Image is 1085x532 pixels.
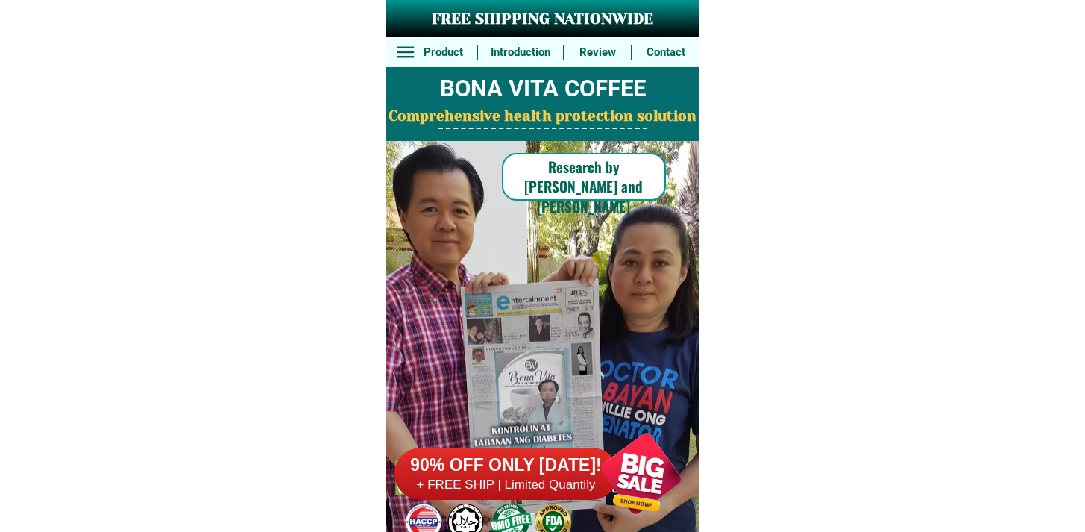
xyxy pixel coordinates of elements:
h6: Introduction [485,44,555,61]
h6: Contact [641,44,691,61]
h6: Research by [PERSON_NAME] and [PERSON_NAME] [502,157,666,216]
h2: Comprehensive health protection solution [386,106,699,128]
h2: BONA VITA COFFEE [386,72,699,107]
h6: + FREE SHIP | Limited Quantily [394,477,618,493]
h6: Review [573,44,623,61]
h6: Product [418,44,468,61]
h3: FREE SHIPPING NATIONWIDE [386,8,699,31]
h6: 90% OFF ONLY [DATE]! [394,454,618,477]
